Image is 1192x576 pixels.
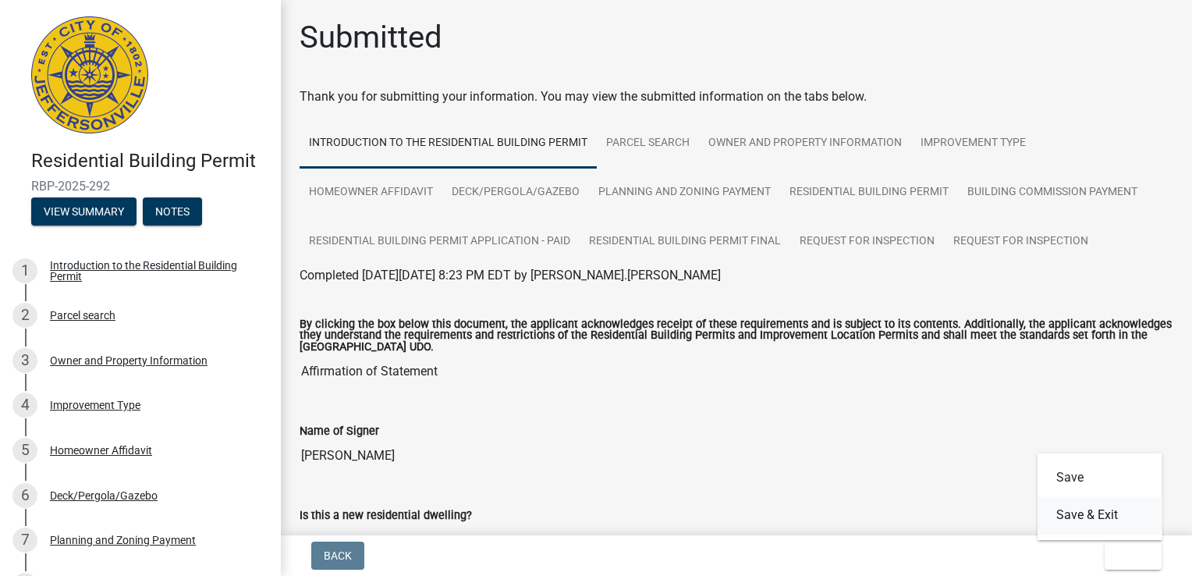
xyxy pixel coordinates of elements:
div: Improvement Type [50,400,140,411]
div: Homeowner Affidavit [50,445,152,456]
a: Introduction to the Residential Building Permit [300,119,597,169]
button: View Summary [31,197,137,226]
div: 3 [12,348,37,373]
a: Parcel search [597,119,699,169]
a: Residential Building Permit Final [580,217,790,267]
div: Thank you for submitting your information. You may view the submitted information on the tabs below. [300,87,1173,106]
button: Save & Exit [1038,496,1162,534]
div: Exit [1038,453,1162,540]
div: Introduction to the Residential Building Permit [50,260,256,282]
span: Back [324,549,352,562]
a: Improvement Type [911,119,1035,169]
button: Save [1038,459,1162,496]
a: Building Commission Payment [958,168,1147,218]
span: Exit [1117,549,1140,562]
div: 4 [12,393,37,418]
wm-modal-confirm: Summary [31,206,137,219]
div: Deck/Pergola/Gazebo [50,490,158,501]
a: Owner and Property Information [699,119,911,169]
a: Homeowner Affidavit [300,168,442,218]
label: By clicking the box below this document, the applicant acknowledges receipt of these requirements... [300,319,1173,353]
div: 1 [12,258,37,283]
a: Deck/Pergola/Gazebo [442,168,589,218]
h1: Submitted [300,19,442,56]
label: Name of Signer [300,426,379,437]
span: RBP-2025-292 [31,179,250,194]
a: Request for Inspection [944,217,1098,267]
button: Notes [143,197,202,226]
h4: Residential Building Permit [31,150,268,172]
button: Exit [1105,542,1162,570]
a: Request for Inspection [790,217,944,267]
span: Completed [DATE][DATE] 8:23 PM EDT by [PERSON_NAME].[PERSON_NAME] [300,268,721,283]
div: Parcel search [50,310,115,321]
a: Residential Building Permit [780,168,958,218]
div: 2 [12,303,37,328]
a: Planning and Zoning Payment [589,168,780,218]
a: Residential Building Permit Application - Paid [300,217,580,267]
div: 7 [12,528,37,553]
div: Owner and Property Information [50,355,208,366]
div: Planning and Zoning Payment [50,535,196,546]
img: City of Jeffersonville, Indiana [31,16,148,133]
div: 6 [12,483,37,508]
div: 5 [12,438,37,463]
button: Back [311,542,364,570]
label: Is this a new residential dwelling? [300,510,472,521]
wm-modal-confirm: Notes [143,206,202,219]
